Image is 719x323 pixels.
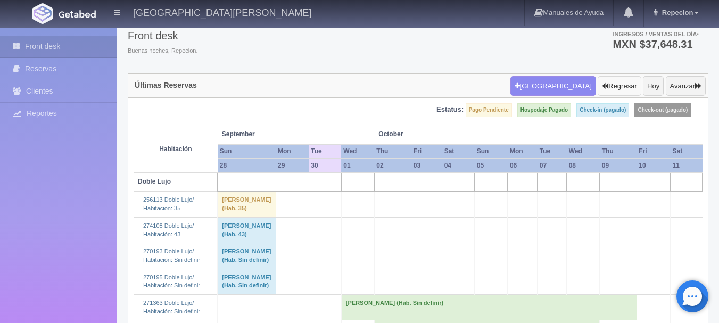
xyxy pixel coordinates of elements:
span: Buenas noches, Repecion. [128,47,197,55]
th: 10 [637,159,670,173]
th: Fri [637,144,670,159]
img: Getabed [59,10,96,18]
h3: MXN $37,648.31 [613,39,699,49]
th: 28 [218,159,276,173]
label: Check-in (pagado) [576,103,629,117]
th: 04 [442,159,475,173]
th: Thu [600,144,637,159]
th: 07 [538,159,567,173]
th: Wed [341,144,374,159]
button: Regresar [598,76,641,96]
a: 270195 Doble Lujo/Habitación: Sin definir [143,274,200,289]
th: Mon [276,144,309,159]
button: Hoy [643,76,664,96]
label: Hospedaje Pagado [517,103,571,117]
th: Mon [508,144,538,159]
th: 01 [341,159,374,173]
b: Doble Lujo [138,178,171,185]
th: 08 [567,159,600,173]
th: 05 [475,159,508,173]
h4: Últimas Reservas [135,81,197,89]
th: Sun [475,144,508,159]
img: Getabed [32,3,53,24]
td: [PERSON_NAME] (Hab. Sin definir) [218,269,276,294]
th: 02 [374,159,411,173]
th: Tue [309,144,341,159]
td: [PERSON_NAME] (Hab. 35) [218,192,276,217]
th: Sun [218,144,276,159]
a: 274108 Doble Lujo/Habitación: 43 [143,222,194,237]
th: Tue [538,144,567,159]
span: Ingresos / Ventas del día [613,31,699,37]
th: 06 [508,159,538,173]
label: Pago Pendiente [466,103,512,117]
span: Repecion [659,9,693,16]
label: Estatus: [436,105,464,115]
a: 271363 Doble Lujo/Habitación: Sin definir [143,300,200,314]
th: 09 [600,159,637,173]
strong: Habitación [159,145,192,153]
th: 30 [309,159,341,173]
td: [PERSON_NAME] (Hab. Sin definir) [341,295,637,320]
span: September [222,130,304,139]
th: 29 [276,159,309,173]
a: 270193 Doble Lujo/Habitación: Sin definir [143,248,200,263]
a: 256113 Doble Lujo/Habitación: 35 [143,196,194,211]
h3: Front desk [128,30,197,42]
label: Check-out (pagado) [634,103,691,117]
th: 03 [411,159,442,173]
th: Fri [411,144,442,159]
th: 11 [671,159,703,173]
th: Thu [374,144,411,159]
th: Wed [567,144,600,159]
button: [GEOGRAPHIC_DATA] [510,76,596,96]
h4: [GEOGRAPHIC_DATA][PERSON_NAME] [133,5,311,19]
span: October [378,130,437,139]
th: Sat [671,144,703,159]
td: [PERSON_NAME] (Hab. 43) [218,217,276,243]
td: [PERSON_NAME] (Hab. Sin definir) [218,243,276,269]
button: Avanzar [666,76,706,96]
th: Sat [442,144,475,159]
